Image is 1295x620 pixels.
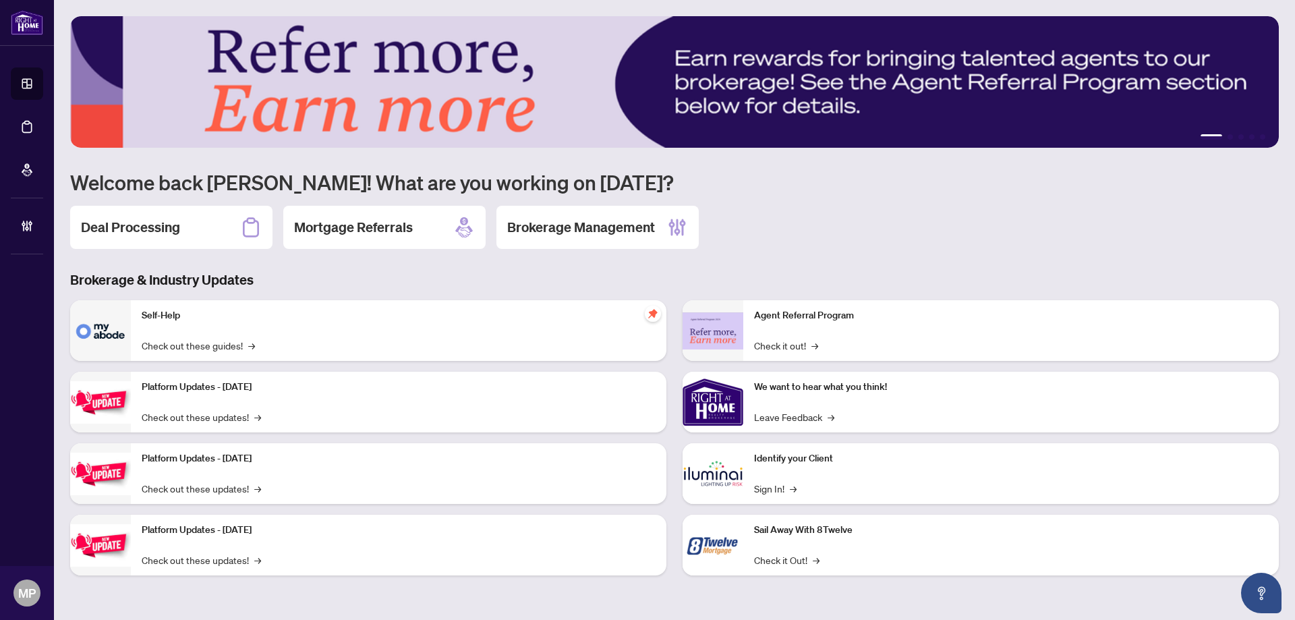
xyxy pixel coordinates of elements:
img: Identify your Client [683,443,743,504]
img: Self-Help [70,300,131,361]
a: Check out these updates!→ [142,481,261,496]
h2: Brokerage Management [507,218,655,237]
img: We want to hear what you think! [683,372,743,432]
span: → [254,553,261,567]
button: 5 [1260,134,1265,140]
button: 1 [1201,134,1222,140]
h2: Mortgage Referrals [294,218,413,237]
p: Sail Away With 8Twelve [754,523,1268,538]
span: → [828,410,834,424]
img: Slide 0 [70,16,1279,148]
a: Check out these guides!→ [142,338,255,353]
button: 2 [1228,134,1233,140]
span: → [811,338,818,353]
h3: Brokerage & Industry Updates [70,271,1279,289]
p: Platform Updates - [DATE] [142,523,656,538]
span: → [790,481,797,496]
button: 4 [1249,134,1255,140]
a: Check it Out!→ [754,553,819,567]
h2: Deal Processing [81,218,180,237]
h1: Welcome back [PERSON_NAME]! What are you working on [DATE]? [70,169,1279,195]
a: Check out these updates!→ [142,553,261,567]
a: Leave Feedback→ [754,410,834,424]
span: → [813,553,819,567]
p: Identify your Client [754,451,1268,466]
button: 3 [1238,134,1244,140]
a: Check it out!→ [754,338,818,353]
span: → [254,481,261,496]
span: MP [18,584,36,602]
img: Platform Updates - July 21, 2025 [70,381,131,424]
p: Agent Referral Program [754,308,1268,323]
button: Open asap [1241,573,1282,613]
span: → [248,338,255,353]
p: Platform Updates - [DATE] [142,451,656,466]
span: pushpin [645,306,661,322]
p: We want to hear what you think! [754,380,1268,395]
a: Sign In!→ [754,481,797,496]
a: Check out these updates!→ [142,410,261,424]
img: logo [11,10,43,35]
img: Sail Away With 8Twelve [683,515,743,575]
img: Platform Updates - July 8, 2025 [70,453,131,495]
img: Platform Updates - June 23, 2025 [70,524,131,567]
span: → [254,410,261,424]
img: Agent Referral Program [683,312,743,349]
p: Self-Help [142,308,656,323]
p: Platform Updates - [DATE] [142,380,656,395]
